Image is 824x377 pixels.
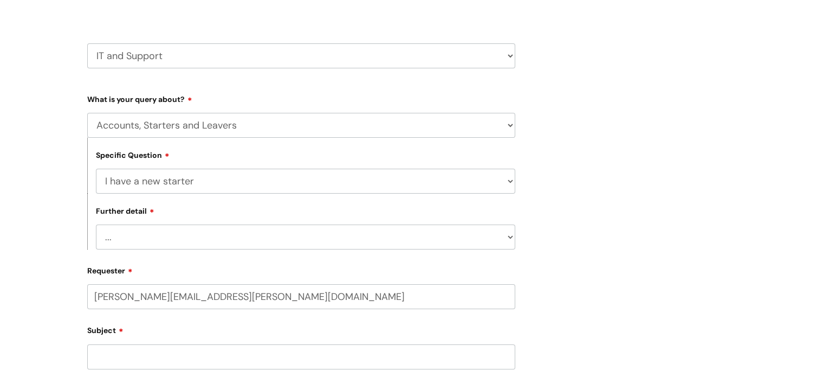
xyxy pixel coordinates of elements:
[87,284,515,309] input: Email
[96,205,154,216] label: Further detail
[87,322,515,335] label: Subject
[87,91,515,104] label: What is your query about?
[87,263,515,276] label: Requester
[96,149,170,160] label: Specific Question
